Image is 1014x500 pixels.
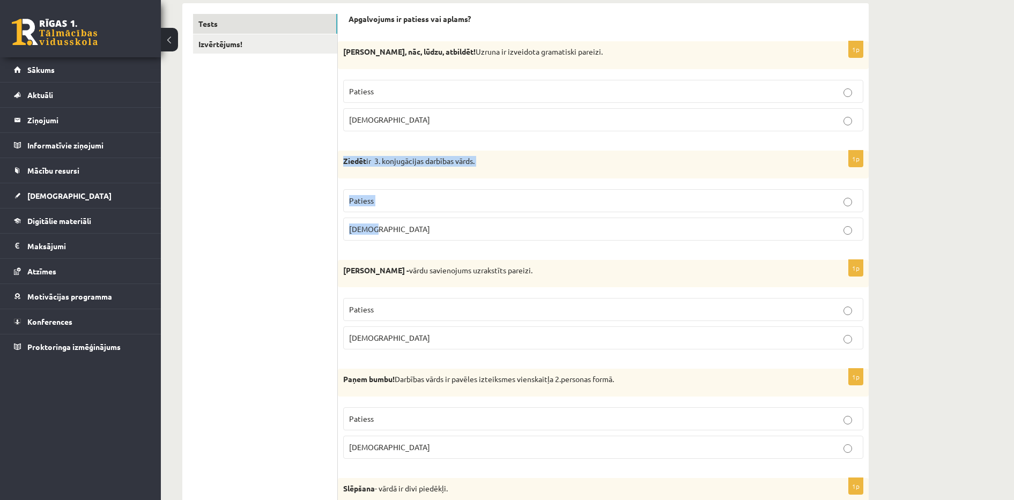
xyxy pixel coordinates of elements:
span: Sākums [27,65,55,74]
a: Ziņojumi [14,108,147,132]
input: [DEMOGRAPHIC_DATA] [843,335,852,344]
input: Patiess [843,416,852,424]
span: [DEMOGRAPHIC_DATA] [349,442,430,452]
span: [DEMOGRAPHIC_DATA] [27,191,112,200]
a: Konferences [14,309,147,334]
span: Patiess [349,414,374,423]
input: [DEMOGRAPHIC_DATA] [843,226,852,235]
input: Patiess [843,307,852,315]
p: ir 3. konjugācijas darbības vārds. [343,156,810,167]
p: - vārdā ir divi piedēkļi. [343,483,810,494]
p: 1p [848,150,863,167]
strong: Paņem bumbu! [343,374,395,384]
span: Mācību resursi [27,166,79,175]
a: Sākums [14,57,147,82]
a: Proktoringa izmēģinājums [14,334,147,359]
span: [DEMOGRAPHIC_DATA] [349,333,430,342]
span: Proktoringa izmēģinājums [27,342,121,352]
span: Patiess [349,304,374,314]
legend: Maksājumi [27,234,147,258]
span: [DEMOGRAPHIC_DATA] [349,115,430,124]
input: Patiess [843,88,852,97]
a: Atzīmes [14,259,147,283]
span: Konferences [27,317,72,326]
a: Informatīvie ziņojumi [14,133,147,158]
a: Motivācijas programma [14,284,147,309]
span: Aktuāli [27,90,53,100]
a: Maksājumi [14,234,147,258]
span: [DEMOGRAPHIC_DATA] [349,224,430,234]
a: Izvērtējums! [193,34,337,54]
a: Tests [193,14,337,34]
a: Aktuāli [14,83,147,107]
strong: [PERSON_NAME] - [343,265,409,275]
span: Patiess [349,196,374,205]
p: Uzruna ir izveidota gramatiski pareizi. [343,47,810,57]
strong: Slēpšana [343,483,375,493]
span: Digitālie materiāli [27,216,91,226]
span: Atzīmes [27,266,56,276]
input: Patiess [843,198,852,206]
p: 1p [848,368,863,385]
p: 1p [848,259,863,277]
p: vārdu savienojums uzrakstīts pareizi. [343,265,810,276]
legend: Informatīvie ziņojumi [27,133,147,158]
p: 1p [848,41,863,58]
a: Rīgas 1. Tālmācības vidusskola [12,19,98,46]
p: Darbības vārds ir pavēles izteiksmes vienskaitļa 2.personas formā. [343,374,810,385]
legend: Ziņojumi [27,108,147,132]
strong: [PERSON_NAME], nāc, lūdzu, atbildēt! [343,47,476,56]
p: 1p [848,477,863,495]
strong: Ziedēt [343,156,366,166]
strong: Apgalvojums ir patiess vai aplams? [349,14,471,24]
input: [DEMOGRAPHIC_DATA] [843,117,852,125]
a: Digitālie materiāli [14,208,147,233]
a: [DEMOGRAPHIC_DATA] [14,183,147,208]
span: Motivācijas programma [27,292,112,301]
input: [DEMOGRAPHIC_DATA] [843,444,852,453]
a: Mācību resursi [14,158,147,183]
span: Patiess [349,86,374,96]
